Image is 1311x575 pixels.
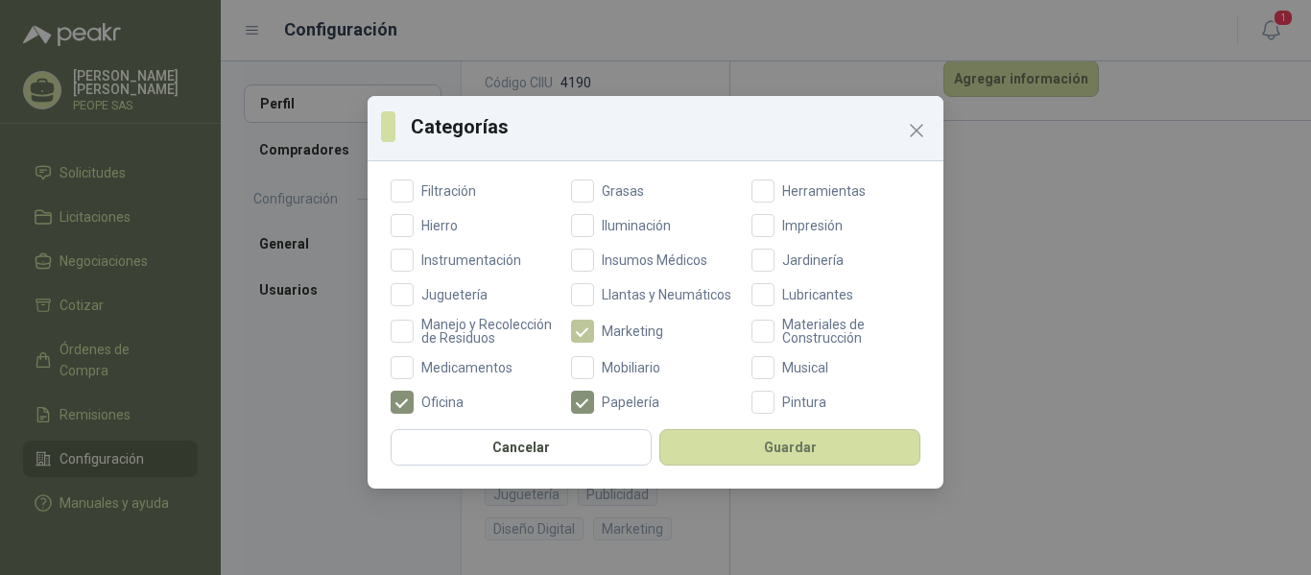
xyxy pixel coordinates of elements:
span: Juguetería [414,288,495,301]
span: Manejo y Recolección de Residuos [414,318,560,345]
span: Mobiliario [594,361,668,374]
span: Llantas y Neumáticos [594,288,739,301]
span: Impresión [775,219,850,232]
h3: Categorías [411,112,930,141]
button: Close [901,115,932,146]
span: Herramientas [775,184,873,198]
span: Musical [775,361,836,374]
span: Iluminación [594,219,679,232]
span: Marketing [594,324,671,338]
button: Cancelar [391,429,652,466]
span: Pintura [775,395,834,409]
span: Jardinería [775,253,851,267]
button: Guardar [659,429,920,466]
span: Medicamentos [414,361,520,374]
span: Filtración [414,184,484,198]
span: Papelería [594,395,667,409]
span: Oficina [414,395,471,409]
span: Grasas [594,184,652,198]
span: Lubricantes [775,288,861,301]
span: Instrumentación [414,253,529,267]
span: Materiales de Construcción [775,318,920,345]
span: Insumos Médicos [594,253,715,267]
span: Hierro [414,219,465,232]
